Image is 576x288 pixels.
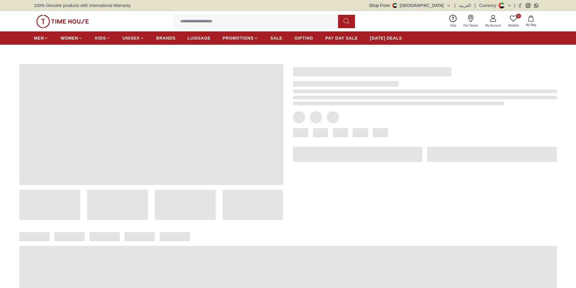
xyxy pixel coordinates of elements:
[60,33,83,44] a: WOMEN
[518,3,522,8] a: Facebook
[526,3,530,8] a: Instagram
[483,23,503,28] span: My Account
[447,23,459,28] span: Help
[459,2,471,8] button: العربية
[188,33,211,44] a: LUGGAGE
[506,23,521,28] span: Wishlist
[122,33,144,44] a: UNISEX
[270,35,282,41] span: SALE
[36,15,89,28] img: ...
[34,2,131,8] span: 100% Genuine products with International Warranty
[223,33,258,44] a: PROMOTIONS
[479,2,499,8] div: Currency
[454,2,456,8] span: |
[369,2,451,8] button: Shop From[GEOGRAPHIC_DATA]
[461,23,480,28] span: Our Stores
[392,3,397,8] img: United Arab Emirates
[523,23,539,27] span: My Bag
[370,35,402,41] span: [DATE] DEALS
[223,35,254,41] span: PROMOTIONS
[325,35,358,41] span: PAY DAY SALE
[60,35,78,41] span: WOMEN
[516,14,521,18] span: 0
[325,33,358,44] a: PAY DAY SALE
[460,14,482,29] a: Our Stores
[505,14,522,29] a: 0Wishlist
[295,33,313,44] a: GIFTING
[446,14,460,29] a: Help
[474,2,476,8] span: |
[370,33,402,44] a: [DATE] DEALS
[122,35,139,41] span: UNISEX
[156,35,176,41] span: BRANDS
[95,33,110,44] a: KIDS
[522,14,540,28] button: My Bag
[156,33,176,44] a: BRANDS
[295,35,313,41] span: GIFTING
[270,33,282,44] a: SALE
[514,2,515,8] span: |
[534,3,539,8] a: Whatsapp
[34,33,48,44] a: MEN
[188,35,211,41] span: LUGGAGE
[34,35,44,41] span: MEN
[95,35,106,41] span: KIDS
